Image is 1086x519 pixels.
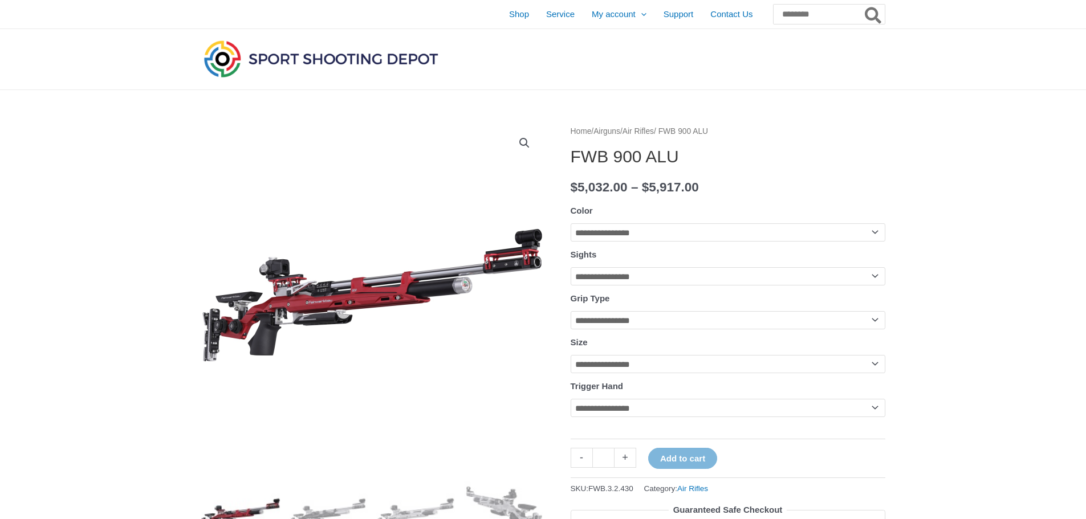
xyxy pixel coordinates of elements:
[571,250,597,259] label: Sights
[571,127,592,136] a: Home
[571,337,588,347] label: Size
[571,481,633,496] span: SKU:
[571,124,885,139] nav: Breadcrumb
[644,481,709,496] span: Category:
[571,448,592,468] a: -
[648,448,717,469] button: Add to cart
[677,484,708,493] a: Air Rifles
[593,127,620,136] a: Airguns
[863,5,885,24] button: Search
[642,180,649,194] span: $
[623,127,654,136] a: Air Rifles
[592,448,615,468] input: Product quantity
[201,38,441,80] img: Sport Shooting Depot
[514,133,535,153] a: View full-screen image gallery
[631,180,638,194] span: –
[571,206,593,215] label: Color
[571,180,628,194] bdi: 5,032.00
[571,293,610,303] label: Grip Type
[201,124,543,466] img: FWB 900 ALU
[669,502,787,518] legend: Guaranteed Safe Checkout
[571,180,578,194] span: $
[642,180,699,194] bdi: 5,917.00
[571,381,624,391] label: Trigger Hand
[615,448,636,468] a: +
[571,146,885,167] h1: FWB 900 ALU
[588,484,633,493] span: FWB.3.2.430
